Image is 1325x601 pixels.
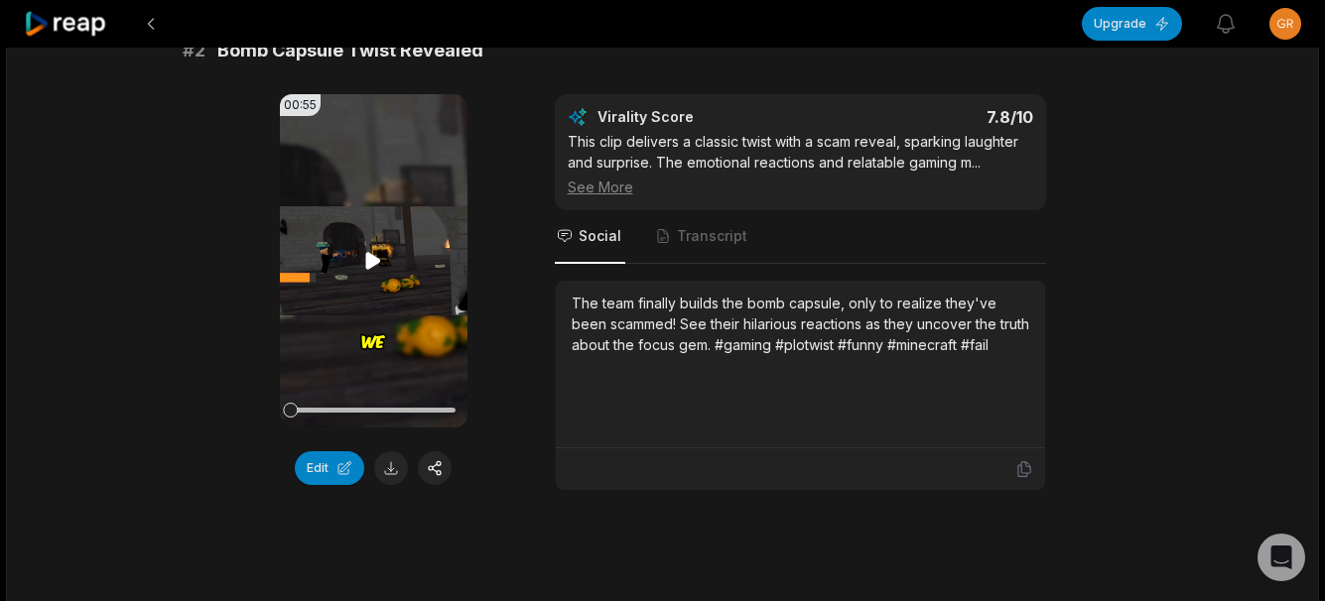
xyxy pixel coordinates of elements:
span: # 2 [183,37,205,64]
span: Social [579,226,621,246]
div: This clip delivers a classic twist with a scam reveal, sparking laughter and surprise. The emotio... [568,131,1033,197]
span: Bomb Capsule Twist Revealed [217,37,483,64]
video: Your browser does not support mp4 format. [280,94,467,427]
div: The team finally builds the bomb capsule, only to realize they've been scammed! See their hilario... [572,293,1029,355]
span: Transcript [677,226,747,246]
div: Virality Score [597,107,811,127]
div: Open Intercom Messenger [1258,534,1305,581]
button: Edit [295,451,364,485]
button: Upgrade [1082,7,1182,41]
div: See More [568,177,1033,197]
div: 7.8 /10 [820,107,1033,127]
nav: Tabs [555,210,1046,264]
